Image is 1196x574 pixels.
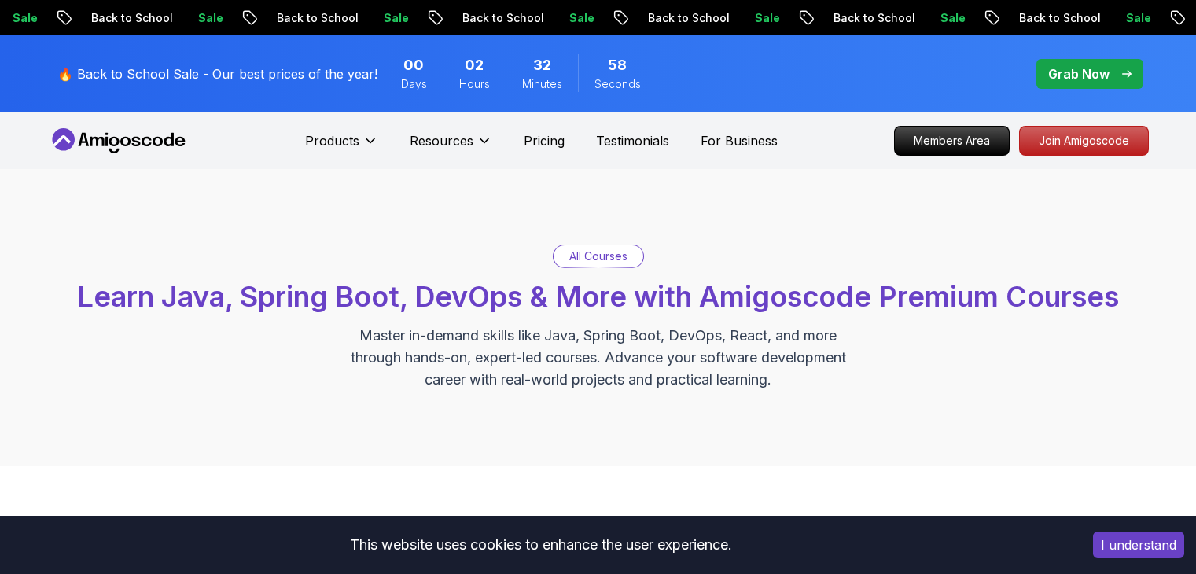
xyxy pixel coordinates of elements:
[1020,127,1148,155] p: Join Amigoscode
[410,131,492,163] button: Resources
[1048,64,1110,83] p: Grab Now
[1111,10,1161,26] p: Sale
[410,131,473,150] p: Resources
[569,248,627,264] p: All Courses
[76,10,183,26] p: Back to School
[183,10,234,26] p: Sale
[633,10,740,26] p: Back to School
[401,76,427,92] span: Days
[305,131,378,163] button: Products
[522,76,562,92] span: Minutes
[701,131,778,150] a: For Business
[1019,126,1149,156] a: Join Amigoscode
[403,54,424,76] span: 0 Days
[447,10,554,26] p: Back to School
[459,76,490,92] span: Hours
[594,76,641,92] span: Seconds
[533,54,551,76] span: 32 Minutes
[334,325,863,391] p: Master in-demand skills like Java, Spring Boot, DevOps, React, and more through hands-on, expert-...
[608,54,627,76] span: 58 Seconds
[12,528,1069,562] div: This website uses cookies to enhance the user experience.
[895,127,1009,155] p: Members Area
[524,131,565,150] a: Pricing
[262,10,369,26] p: Back to School
[740,10,790,26] p: Sale
[1004,10,1111,26] p: Back to School
[926,10,976,26] p: Sale
[894,126,1010,156] a: Members Area
[554,10,605,26] p: Sale
[57,64,377,83] p: 🔥 Back to School Sale - Our best prices of the year!
[465,54,484,76] span: 2 Hours
[369,10,419,26] p: Sale
[819,10,926,26] p: Back to School
[596,131,669,150] a: Testimonials
[77,279,1119,314] span: Learn Java, Spring Boot, DevOps & More with Amigoscode Premium Courses
[1093,532,1184,558] button: Accept cookies
[305,131,359,150] p: Products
